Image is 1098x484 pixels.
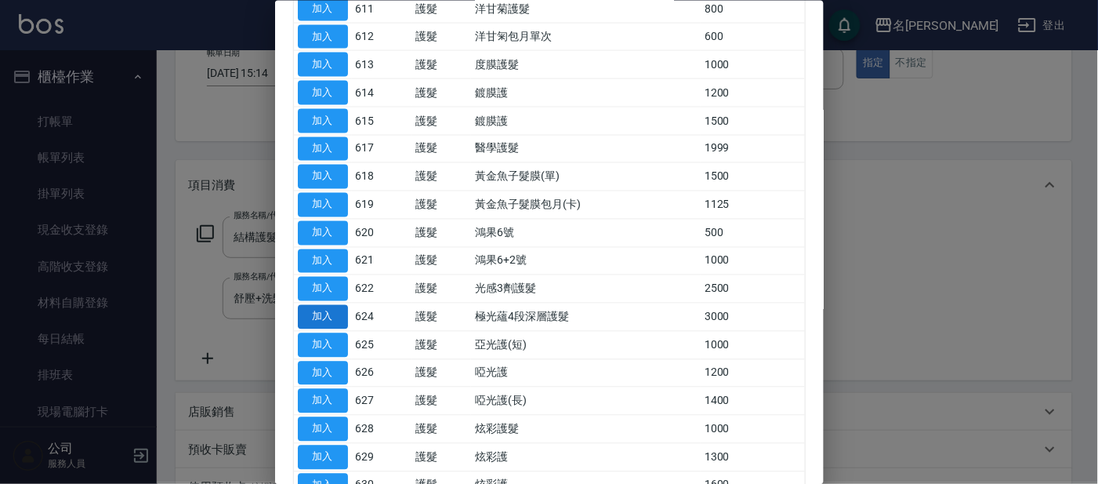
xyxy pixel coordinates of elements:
button: 加入 [298,305,348,329]
button: 加入 [298,193,348,217]
td: 618 [352,162,411,191]
button: 加入 [298,220,348,245]
td: 624 [352,303,411,331]
td: 光感3劑護髮 [471,275,701,303]
td: 1000 [701,50,805,78]
td: 1200 [701,359,805,388]
td: 護髮 [411,50,471,78]
button: 加入 [298,24,348,49]
button: 加入 [298,249,348,273]
td: 629 [352,443,411,471]
td: 亞光護(短) [471,331,701,359]
td: 度膜護髮 [471,50,701,78]
td: 1125 [701,191,805,219]
td: 鍍膜護 [471,107,701,135]
td: 護髮 [411,303,471,331]
button: 加入 [298,136,348,161]
td: 2500 [701,275,805,303]
td: 啞光護 [471,359,701,388]
td: 護髮 [411,331,471,359]
td: 洋甘匊包月單次 [471,23,701,51]
td: 護髮 [411,23,471,51]
td: 護髮 [411,387,471,415]
td: 1000 [701,415,805,443]
td: 炫彩護 [471,443,701,471]
td: 615 [352,107,411,135]
button: 加入 [298,108,348,133]
td: 啞光護(長) [471,387,701,415]
button: 加入 [298,165,348,189]
td: 極光蘊4段深層護髮 [471,303,701,331]
td: 鴻果6號 [471,219,701,247]
td: 護髮 [411,191,471,219]
td: 炫彩護髮 [471,415,701,443]
td: 619 [352,191,411,219]
td: 621 [352,247,411,275]
td: 620 [352,219,411,247]
button: 加入 [298,417,348,442]
td: 625 [352,331,411,359]
button: 加入 [298,445,348,469]
button: 加入 [298,361,348,385]
td: 護髮 [411,135,471,163]
button: 加入 [298,277,348,301]
td: 護髮 [411,78,471,107]
td: 護髮 [411,162,471,191]
td: 614 [352,78,411,107]
td: 600 [701,23,805,51]
td: 1000 [701,331,805,359]
td: 628 [352,415,411,443]
button: 加入 [298,389,348,413]
td: 3000 [701,303,805,331]
td: 護髮 [411,275,471,303]
td: 617 [352,135,411,163]
td: 護髮 [411,219,471,247]
td: 613 [352,50,411,78]
button: 加入 [298,81,348,105]
td: 護髮 [411,247,471,275]
td: 626 [352,359,411,388]
td: 1400 [701,387,805,415]
td: 醫學護髮 [471,135,701,163]
button: 加入 [298,53,348,77]
td: 627 [352,387,411,415]
td: 612 [352,23,411,51]
td: 1000 [701,247,805,275]
td: 1500 [701,162,805,191]
td: 護髮 [411,415,471,443]
button: 加入 [298,333,348,357]
td: 1200 [701,78,805,107]
td: 鍍膜護 [471,78,701,107]
td: 622 [352,275,411,303]
td: 護髮 [411,443,471,471]
td: 1999 [701,135,805,163]
td: 1300 [701,443,805,471]
td: 500 [701,219,805,247]
td: 1500 [701,107,805,135]
td: 護髮 [411,359,471,388]
td: 鴻果6+2號 [471,247,701,275]
td: 護髮 [411,107,471,135]
td: 黃金魚子髮膜包月(卡) [471,191,701,219]
td: 黃金魚子髮膜(單) [471,162,701,191]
